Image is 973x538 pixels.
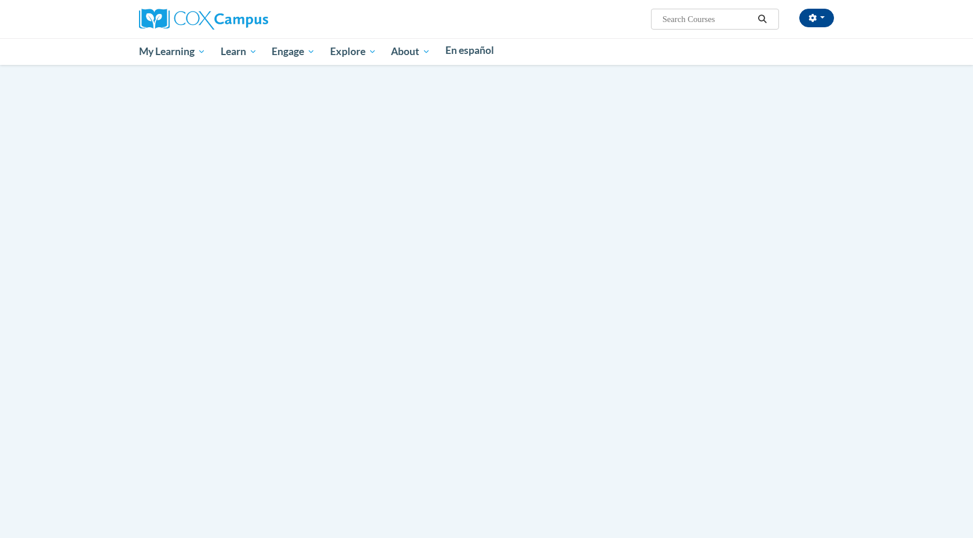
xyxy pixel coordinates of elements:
span: Engage [272,45,315,59]
a: Engage [264,38,323,65]
span: My Learning [139,45,206,59]
span: Learn [221,45,257,59]
button: Search [754,12,771,26]
i:  [758,15,768,24]
a: Learn [213,38,265,65]
a: En español [438,38,502,63]
span: Explore [330,45,376,59]
a: Explore [323,38,384,65]
button: Account Settings [799,9,834,27]
a: My Learning [131,38,213,65]
a: Cox Campus [139,13,268,23]
span: About [391,45,430,59]
span: En español [445,44,494,56]
div: Main menu [122,38,851,65]
input: Search Courses [661,12,754,26]
a: About [384,38,438,65]
img: Cox Campus [139,9,268,30]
